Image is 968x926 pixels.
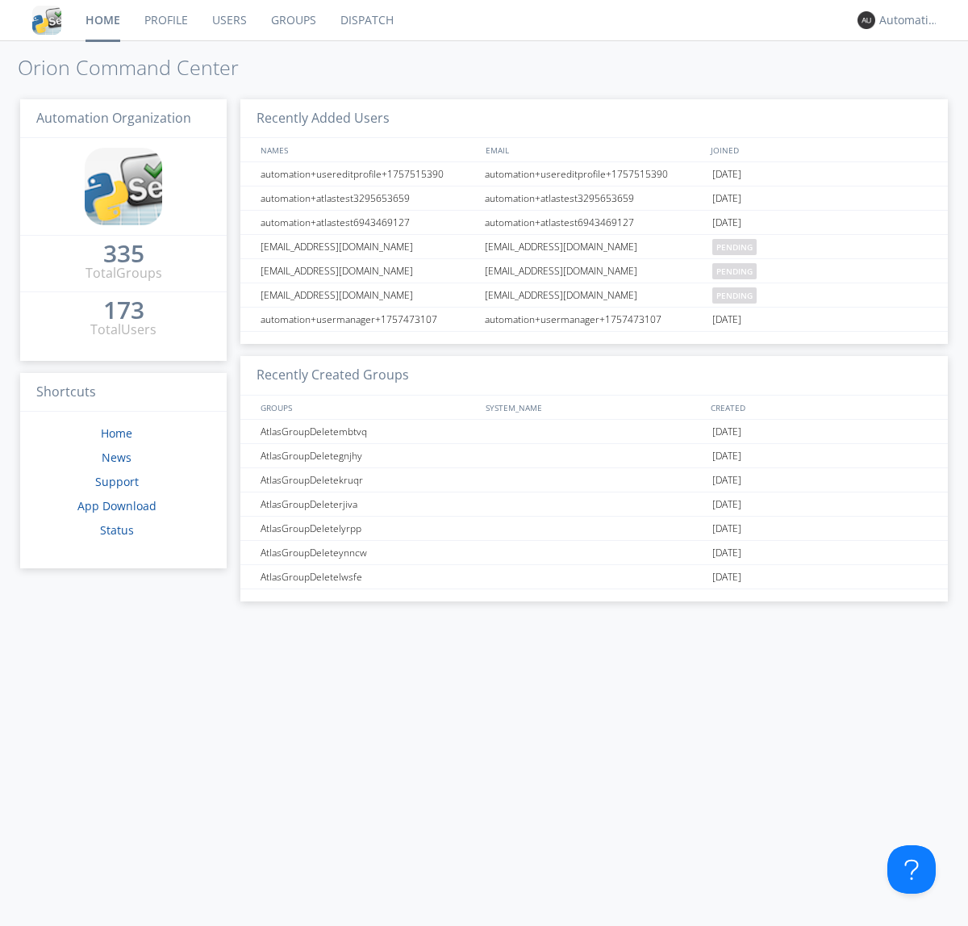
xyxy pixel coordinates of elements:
a: App Download [77,498,156,513]
a: [EMAIL_ADDRESS][DOMAIN_NAME][EMAIL_ADDRESS][DOMAIN_NAME]pending [240,283,948,308]
div: 335 [103,245,144,262]
h3: Recently Added Users [240,99,948,139]
a: Support [95,474,139,489]
h3: Shortcuts [20,373,227,413]
div: [EMAIL_ADDRESS][DOMAIN_NAME] [257,235,480,258]
div: [EMAIL_ADDRESS][DOMAIN_NAME] [257,283,480,307]
span: pending [712,263,757,279]
div: SYSTEM_NAME [482,396,707,419]
a: AtlasGroupDeleteynncw[DATE] [240,541,948,565]
a: 335 [103,245,144,264]
div: automation+atlastest3295653659 [257,186,480,210]
div: AtlasGroupDeletekruqr [257,468,480,492]
div: [EMAIL_ADDRESS][DOMAIN_NAME] [481,259,708,283]
span: [DATE] [712,211,741,235]
span: [DATE] [712,186,741,211]
div: [EMAIL_ADDRESS][DOMAIN_NAME] [481,235,708,258]
span: [DATE] [712,308,741,332]
div: automation+usermanager+1757473107 [257,308,480,331]
div: EMAIL [482,138,707,161]
div: automation+usermanager+1757473107 [481,308,708,331]
div: AtlasGroupDeletembtvq [257,420,480,443]
a: AtlasGroupDeleterjiva[DATE] [240,492,948,517]
div: [EMAIL_ADDRESS][DOMAIN_NAME] [481,283,708,307]
span: [DATE] [712,420,741,444]
div: automation+usereditprofile+1757515390 [481,162,708,186]
div: GROUPS [257,396,478,419]
span: [DATE] [712,541,741,565]
span: pending [712,239,757,255]
div: [EMAIL_ADDRESS][DOMAIN_NAME] [257,259,480,283]
div: AtlasGroupDeletelyrpp [257,517,480,540]
a: automation+usermanager+1757473107automation+usermanager+1757473107[DATE] [240,308,948,332]
div: JOINED [707,138,933,161]
div: automation+atlastest6943469127 [481,211,708,234]
a: automation+atlastest6943469127automation+atlastest6943469127[DATE] [240,211,948,235]
div: AtlasGroupDeleteynncw [257,541,480,564]
span: [DATE] [712,492,741,517]
div: automation+atlastest6943469127 [257,211,480,234]
div: Total Users [90,321,156,339]
a: Status [100,522,134,538]
span: [DATE] [712,565,741,589]
span: [DATE] [712,468,741,492]
div: automation+atlastest3295653659 [481,186,708,210]
a: [EMAIL_ADDRESS][DOMAIN_NAME][EMAIL_ADDRESS][DOMAIN_NAME]pending [240,235,948,259]
div: CREATED [707,396,933,419]
a: AtlasGroupDeletegnjhy[DATE] [240,444,948,468]
a: automation+atlastest3295653659automation+atlastest3295653659[DATE] [240,186,948,211]
div: Total Groups [86,264,162,283]
div: AtlasGroupDeleterjiva [257,492,480,516]
a: AtlasGroupDeletelwsfe[DATE] [240,565,948,589]
span: pending [712,287,757,304]
img: cddb5a64eb264b2086981ab96f4c1ba7 [32,6,61,35]
div: Automation+atlas0026 [879,12,940,28]
span: [DATE] [712,517,741,541]
div: AtlasGroupDeletelwsfe [257,565,480,589]
span: [DATE] [712,162,741,186]
a: Home [101,425,132,441]
div: automation+usereditprofile+1757515390 [257,162,480,186]
a: AtlasGroupDeletelyrpp[DATE] [240,517,948,541]
a: AtlasGroupDeletembtvq[DATE] [240,420,948,444]
img: cddb5a64eb264b2086981ab96f4c1ba7 [85,148,162,225]
a: News [102,450,131,465]
iframe: Toggle Customer Support [887,845,936,894]
div: NAMES [257,138,478,161]
a: AtlasGroupDeletekruqr[DATE] [240,468,948,492]
a: [EMAIL_ADDRESS][DOMAIN_NAME][EMAIL_ADDRESS][DOMAIN_NAME]pending [240,259,948,283]
span: [DATE] [712,444,741,468]
a: automation+usereditprofile+1757515390automation+usereditprofile+1757515390[DATE] [240,162,948,186]
div: AtlasGroupDeletegnjhy [257,444,480,467]
img: 373638.png [857,11,875,29]
a: 173 [103,302,144,321]
span: Automation Organization [36,109,191,127]
h3: Recently Created Groups [240,356,948,396]
div: 173 [103,302,144,318]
